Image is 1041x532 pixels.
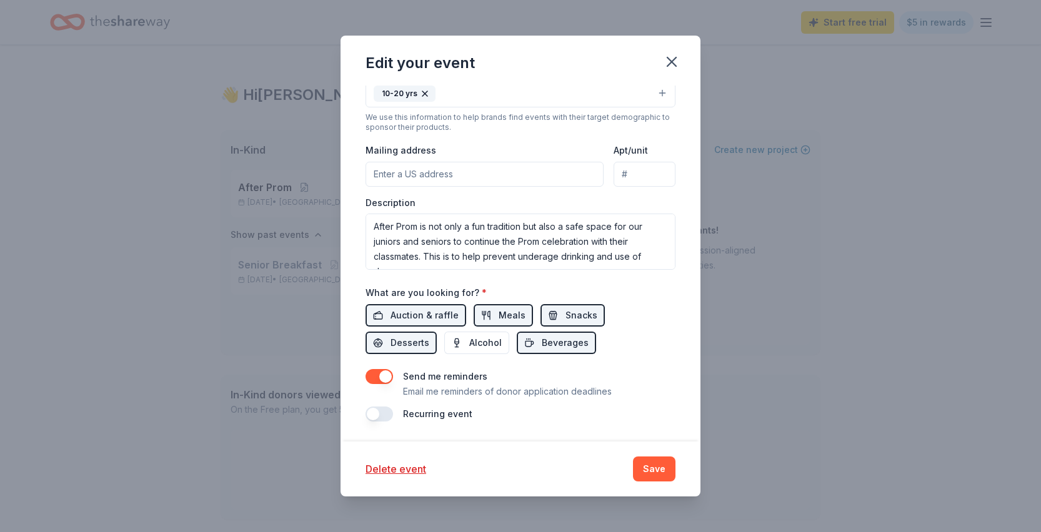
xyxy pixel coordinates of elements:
[403,384,612,399] p: Email me reminders of donor application deadlines
[366,214,675,270] textarea: After Prom is not only a fun tradition but also a safe space for our juniors and seniors to conti...
[366,461,426,476] button: Delete event
[366,197,416,209] label: Description
[517,332,596,354] button: Beverages
[542,335,589,350] span: Beverages
[391,335,429,350] span: Desserts
[374,86,436,102] div: 10-20 yrs
[403,371,487,382] label: Send me reminders
[633,456,675,481] button: Save
[565,308,597,323] span: Snacks
[403,408,472,419] label: Recurring event
[391,308,459,323] span: Auction & raffle
[444,332,509,354] button: Alcohol
[366,112,675,132] div: We use this information to help brands find events with their target demographic to sponsor their...
[469,335,502,350] span: Alcohol
[366,144,436,157] label: Mailing address
[474,304,533,327] button: Meals
[614,144,648,157] label: Apt/unit
[499,308,525,323] span: Meals
[366,304,466,327] button: Auction & raffle
[366,332,437,354] button: Desserts
[366,53,475,73] div: Edit your event
[366,80,675,107] button: 10-20 yrs
[540,304,605,327] button: Snacks
[366,162,604,187] input: Enter a US address
[366,287,487,299] label: What are you looking for?
[614,162,675,187] input: #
